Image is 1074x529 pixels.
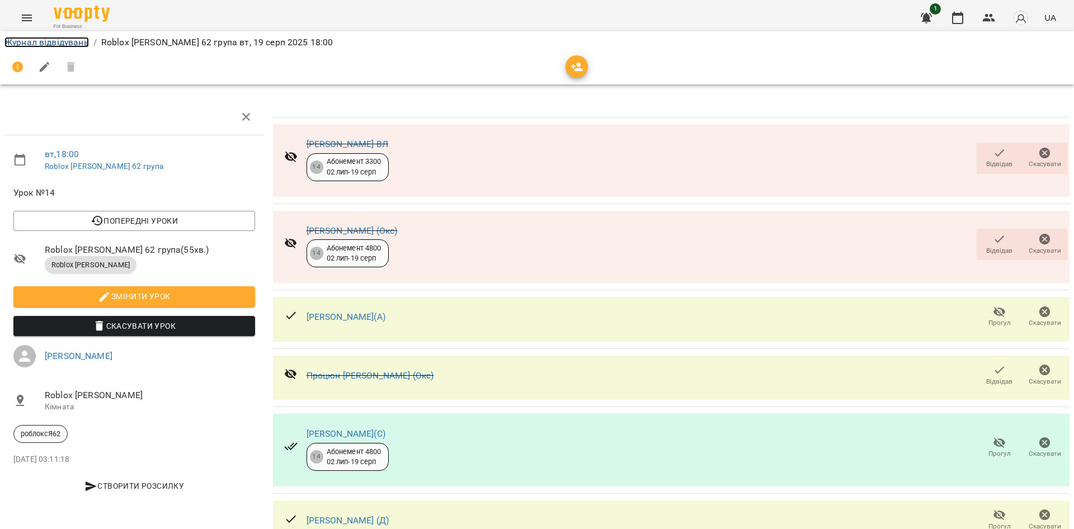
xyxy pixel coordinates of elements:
[93,36,97,49] li: /
[327,243,381,264] div: Абонемент 4800 02 лип - 19 серп
[307,139,388,149] a: [PERSON_NAME] ВЛ
[13,286,255,306] button: Змінити урок
[1040,7,1061,28] button: UA
[45,389,255,402] span: Roblox [PERSON_NAME]
[310,450,323,464] div: 14
[4,36,1070,49] nav: breadcrumb
[327,447,381,467] div: Абонемент 4800 02 лип - 19 серп
[45,351,112,361] a: [PERSON_NAME]
[1029,159,1061,169] span: Скасувати
[310,247,323,260] div: 14
[1022,360,1067,391] button: Скасувати
[977,229,1022,260] button: Відвідав
[13,425,68,443] div: роблоксЯ62
[4,37,89,48] a: Журнал відвідувань
[13,454,255,465] p: [DATE] 03:11:18
[22,290,246,303] span: Змінити урок
[986,377,1012,386] span: Відвідав
[1022,301,1067,333] button: Скасувати
[930,3,941,15] span: 1
[1022,143,1067,174] button: Скасувати
[307,311,385,322] a: [PERSON_NAME](А)
[14,429,67,439] span: роблоксЯ62
[22,319,246,333] span: Скасувати Урок
[986,246,1012,256] span: Відвідав
[977,301,1022,333] button: Прогул
[54,23,110,30] span: For Business
[986,159,1012,169] span: Відвідав
[327,157,381,177] div: Абонемент 3300 02 лип - 19 серп
[1044,12,1056,23] span: UA
[310,160,323,174] div: 14
[1029,449,1061,459] span: Скасувати
[45,402,255,413] p: Кімната
[45,149,79,159] a: вт , 18:00
[1022,432,1067,464] button: Скасувати
[307,428,385,439] a: [PERSON_NAME](С)
[101,36,333,49] p: Roblox [PERSON_NAME] 62 група вт, 19 серп 2025 18:00
[45,260,136,270] span: Roblox [PERSON_NAME]
[1029,377,1061,386] span: Скасувати
[1029,318,1061,328] span: Скасувати
[307,515,389,526] a: [PERSON_NAME] (Д)
[13,316,255,336] button: Скасувати Урок
[988,318,1011,328] span: Прогул
[45,162,163,171] a: Roblox [PERSON_NAME] 62 група
[13,211,255,231] button: Попередні уроки
[54,6,110,22] img: Voopty Logo
[18,479,251,493] span: Створити розсилку
[988,449,1011,459] span: Прогул
[307,370,434,381] a: Процюн [PERSON_NAME] (Окс)
[977,360,1022,391] button: Відвідав
[45,243,255,257] span: Roblox [PERSON_NAME] 62 група ( 55 хв. )
[22,214,246,228] span: Попередні уроки
[1029,246,1061,256] span: Скасувати
[977,432,1022,464] button: Прогул
[13,186,255,200] span: Урок №14
[13,476,255,496] button: Створити розсилку
[977,143,1022,174] button: Відвідав
[307,225,398,236] a: [PERSON_NAME] (Окс)
[1013,10,1029,26] img: avatar_s.png
[1022,229,1067,260] button: Скасувати
[13,4,40,31] button: Menu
